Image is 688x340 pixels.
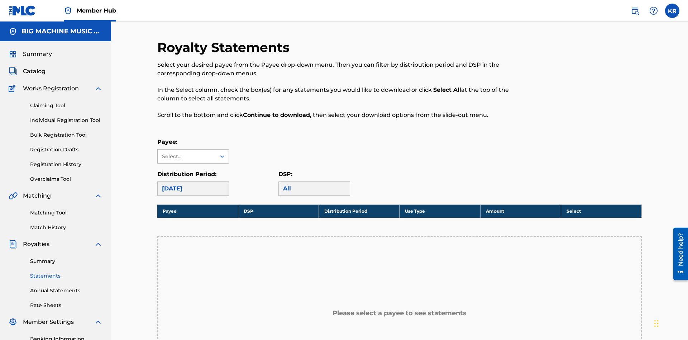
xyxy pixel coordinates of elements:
[649,6,658,15] img: help
[157,204,238,218] th: Payee
[23,192,51,200] span: Matching
[631,6,639,15] img: search
[433,86,461,93] strong: Select All
[278,171,292,178] label: DSP:
[64,6,72,15] img: Top Rightsholder
[157,39,293,56] h2: Royalty Statements
[157,86,530,103] p: In the Select column, check the box(es) for any statements you would like to download or click at...
[646,4,661,18] div: Help
[30,146,102,154] a: Registration Drafts
[9,192,18,200] img: Matching
[157,171,216,178] label: Distribution Period:
[94,192,102,200] img: expand
[30,272,102,280] a: Statements
[23,318,74,326] span: Member Settings
[162,153,211,160] div: Select...
[9,5,36,16] img: MLC Logo
[30,224,102,231] a: Match History
[9,67,17,76] img: Catalog
[9,84,18,93] img: Works Registration
[157,111,530,119] p: Scroll to the bottom and click , then select your download options from the slide-out menu.
[480,204,561,218] th: Amount
[30,302,102,309] a: Rate Sheets
[21,27,102,36] h5: BIG MACHINE MUSIC LLC
[9,50,17,58] img: Summary
[238,204,319,218] th: DSP
[157,138,177,145] label: Payee:
[157,61,530,78] p: Select your desired payee from the Payee drop-down menu. Then you can filter by distribution peri...
[9,318,17,326] img: Member Settings
[30,131,102,139] a: Bulk Registration Tool
[9,27,17,36] img: Accounts
[9,67,46,76] a: CatalogCatalog
[23,240,49,249] span: Royalties
[94,240,102,249] img: expand
[30,175,102,183] a: Overclaims Tool
[30,209,102,217] a: Matching Tool
[654,313,659,334] div: Drag
[668,225,688,284] iframe: Resource Center
[30,287,102,294] a: Annual Statements
[94,84,102,93] img: expand
[30,161,102,168] a: Registration History
[243,112,310,118] strong: Continue to download
[333,309,467,317] h5: Please select a payee to see statements
[400,204,480,218] th: Use Type
[319,204,400,218] th: Distribution Period
[30,258,102,265] a: Summary
[77,6,116,15] span: Member Hub
[30,117,102,124] a: Individual Registration Tool
[30,102,102,109] a: Claiming Tool
[665,4,679,18] div: User Menu
[23,84,79,93] span: Works Registration
[561,204,641,218] th: Select
[23,50,52,58] span: Summary
[9,50,52,58] a: SummarySummary
[94,318,102,326] img: expand
[628,4,642,18] a: Public Search
[23,67,46,76] span: Catalog
[652,306,688,340] iframe: Chat Widget
[9,240,17,249] img: Royalties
